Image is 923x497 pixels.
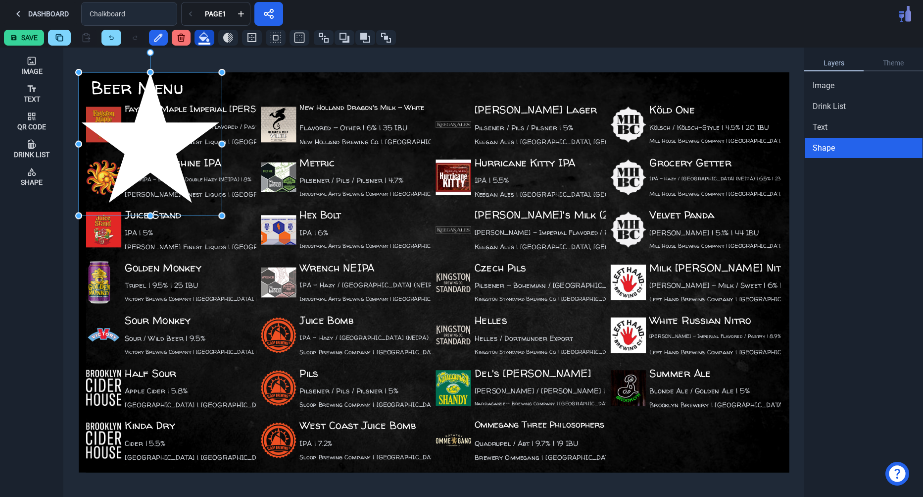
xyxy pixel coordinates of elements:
[4,52,59,79] button: Image
[4,30,44,46] button: Save
[24,96,40,103] div: Text
[813,121,827,133] span: Text
[813,142,835,154] span: Shape
[813,80,834,92] span: Image
[4,2,77,26] button: Dashboard
[4,79,59,107] button: Text
[4,163,59,190] button: Shape
[21,179,43,186] div: Shape
[899,6,911,22] img: Pub Menu
[91,75,405,103] div: Beer Menu
[21,68,43,75] div: Image
[864,55,923,71] a: Theme
[4,135,59,163] button: Drink List
[199,2,232,26] button: Page1
[813,101,846,112] span: Drink List
[17,123,46,130] div: Qr Code
[14,151,49,158] div: Drink List
[203,10,228,17] div: Page 1
[804,55,864,71] a: Layers
[4,107,59,135] button: Qr Code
